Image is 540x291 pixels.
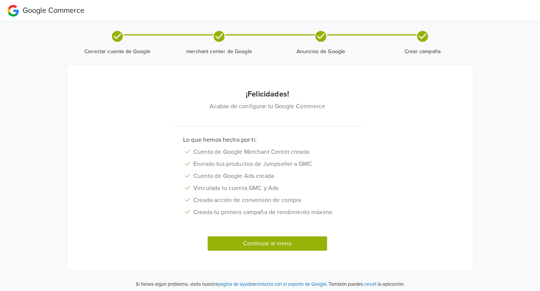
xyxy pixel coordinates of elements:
[88,102,447,111] p: Acabas de configurar tu Google Commerce
[136,281,327,288] p: Si tienes algún problema, visita nuestra o .
[88,90,447,99] h5: ¡Felicidades!
[177,170,352,182] li: Cuenta de Google Ads creada
[364,280,376,288] button: reset
[177,135,357,144] p: Lo que hemos hecho por ti:
[177,206,352,218] li: Creada tu primera campaña de rendimiento máximo
[177,146,352,158] li: Cuenta de Google Merchant Center creada
[218,281,252,287] a: página de ayuda
[171,48,267,55] span: merchant center de Google
[375,48,471,55] span: Crear campaña
[327,280,405,288] p: También puedes la aplicación.
[70,48,165,55] span: Conectar cuenta de Google
[208,236,327,251] button: Continuar al menú
[255,281,326,287] a: contacta con el soporte de Google
[177,194,352,206] li: Creada acción de conversión de compra
[177,182,352,194] li: Vinculada tu cuenta GMC y Ads
[23,6,84,15] span: Google Commerce
[273,48,369,55] span: Anuncios de Google
[177,158,352,170] li: Enviado tus productos de Jumpseller a GMC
